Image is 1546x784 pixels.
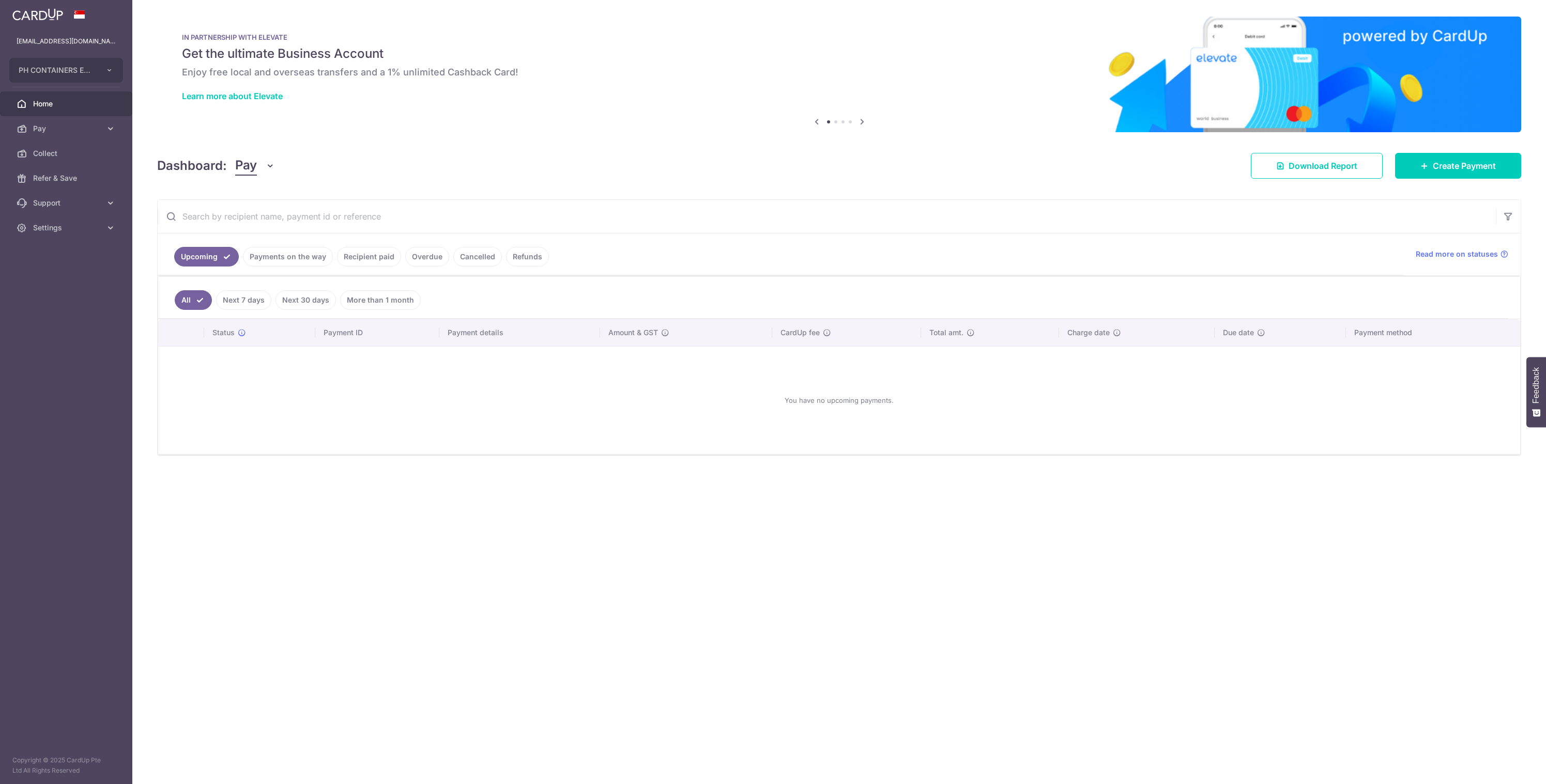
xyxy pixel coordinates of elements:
[12,8,63,21] img: CardUp
[506,247,549,266] a: Refunds
[235,156,257,176] span: Pay
[33,173,101,183] span: Refer & Save
[157,17,1521,132] img: Renovation banner
[1416,249,1508,259] a: Read more on statuses
[174,247,239,266] a: Upcoming
[1416,249,1498,259] span: Read more on statuses
[243,247,333,266] a: Payments on the way
[182,91,283,101] a: Learn more about Elevate
[182,45,1496,62] h5: Get the ultimate Business Account
[1526,357,1546,427] button: Feedback - Show survey
[275,290,336,310] a: Next 30 days
[157,156,227,175] h4: Dashboard:
[235,156,275,176] button: Pay
[33,123,101,134] span: Pay
[175,290,212,310] a: All
[1251,153,1383,179] a: Download Report
[608,327,658,338] span: Amount & GST
[1395,153,1521,179] a: Create Payment
[1532,367,1541,403] span: Feedback
[453,247,502,266] a: Cancelled
[1346,319,1521,346] th: Payment method
[19,65,95,75] span: PH CONTAINERS EXPRESS (S) PTE LTD
[405,247,449,266] a: Overdue
[1067,327,1110,338] span: Charge date
[337,247,401,266] a: Recipient paid
[33,223,101,233] span: Settings
[212,327,235,338] span: Status
[929,327,963,338] span: Total amt.
[9,58,123,83] button: PH CONTAINERS EXPRESS (S) PTE LTD
[1433,160,1496,172] span: Create Payment
[158,200,1496,233] input: Search by recipient name, payment id or reference
[33,148,101,159] span: Collect
[1223,327,1254,338] span: Due date
[315,319,439,346] th: Payment ID
[182,33,1496,41] p: IN PARTNERSHIP WITH ELEVATE
[17,36,116,46] p: [EMAIL_ADDRESS][DOMAIN_NAME]
[780,327,820,338] span: CardUp fee
[171,355,1508,446] div: You have no upcoming payments.
[33,99,101,109] span: Home
[33,198,101,208] span: Support
[439,319,600,346] th: Payment details
[182,66,1496,79] h6: Enjoy free local and overseas transfers and a 1% unlimited Cashback Card!
[340,290,421,310] a: More than 1 month
[216,290,271,310] a: Next 7 days
[1289,160,1357,172] span: Download Report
